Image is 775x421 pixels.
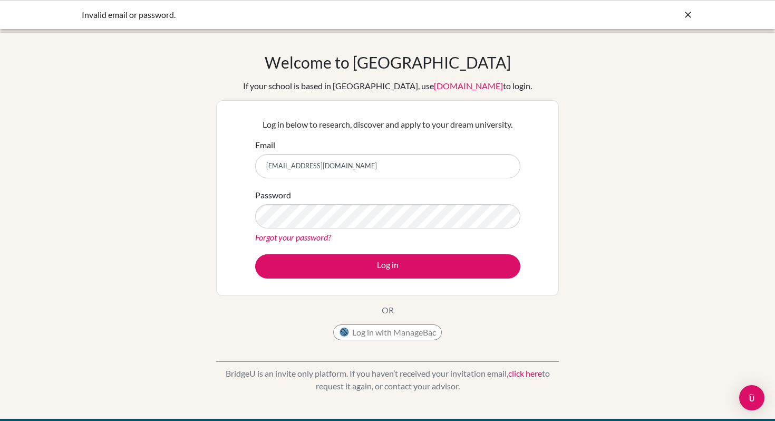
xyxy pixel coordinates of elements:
a: click here [508,368,542,378]
div: Invalid email or password. [82,8,535,21]
div: If your school is based in [GEOGRAPHIC_DATA], use to login. [243,80,532,92]
div: Open Intercom Messenger [739,385,764,410]
button: Log in with ManageBac [333,324,442,340]
p: BridgeU is an invite only platform. If you haven’t received your invitation email, to request it ... [216,367,559,393]
button: Log in [255,254,520,279]
h1: Welcome to [GEOGRAPHIC_DATA] [265,53,511,72]
a: [DOMAIN_NAME] [434,81,503,91]
label: Email [255,139,275,151]
p: OR [382,304,394,317]
p: Log in below to research, discover and apply to your dream university. [255,118,520,131]
a: Forgot your password? [255,232,331,242]
label: Password [255,189,291,202]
